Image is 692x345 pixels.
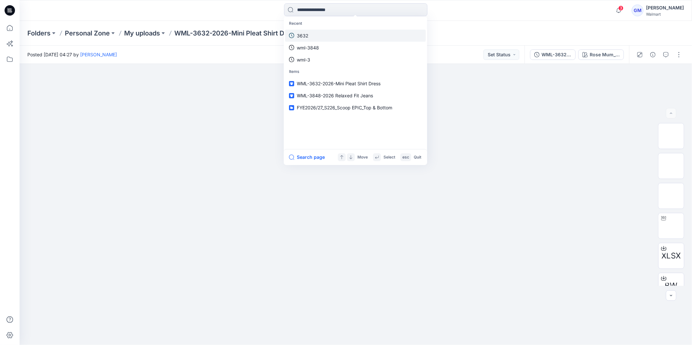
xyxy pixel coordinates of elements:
[297,81,381,86] span: WML-3632-2026-Mini Pleat Shirt Dress
[65,29,110,38] a: Personal Zone
[402,154,409,161] p: esc
[383,154,395,161] p: Select
[297,93,373,98] span: WML-3848-2026 Relaxed Fit Jeans
[297,105,392,110] span: FYE2026/27_S226_Scoop EPIC_Top & Bottom
[285,77,426,90] a: WML-3632-2026-Mini Pleat Shirt Dress
[414,154,421,161] p: Quit
[662,250,681,262] span: XLSX
[285,42,426,54] a: wml-3848
[297,32,308,39] p: 3632
[648,49,658,60] button: Details
[285,90,426,102] a: WML-3848-2026 Relaxed Fit Jeans
[285,102,426,114] a: FYE2026/27_S226_Scoop EPIC_Top & Bottom
[541,51,571,58] div: WML-3632-2026-Mini Pleat Shirt Dress_Full Colorway
[285,30,426,42] a: 3632
[285,54,426,66] a: wml-3
[618,6,624,11] span: 3
[357,154,368,161] p: Move
[27,29,50,38] a: Folders
[632,5,643,16] div: GM
[285,18,426,30] p: Recent
[297,44,319,51] p: wml-3848
[289,153,325,161] button: Search page
[124,29,160,38] a: My uploads
[27,51,117,58] span: Posted [DATE] 04:27 by
[174,29,298,38] p: WML-3632-2026-Mini Pleat Shirt Dress
[530,49,576,60] button: WML-3632-2026-Mini Pleat Shirt Dress_Full Colorway
[80,52,117,57] a: [PERSON_NAME]
[665,280,678,292] span: BW
[285,66,426,78] p: Items
[297,56,310,63] p: wml-3
[646,4,684,12] div: [PERSON_NAME]
[590,51,620,58] div: Rose Mum_Twill
[578,49,624,60] button: Rose Mum_Twill
[646,12,684,17] div: Walmart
